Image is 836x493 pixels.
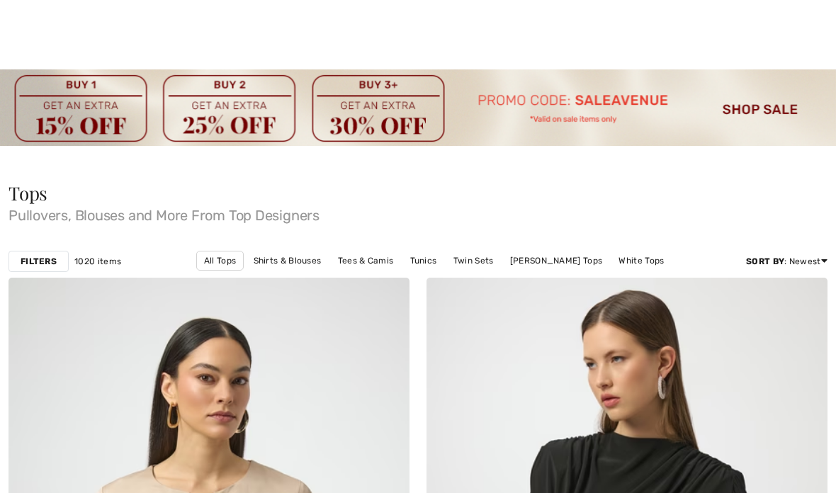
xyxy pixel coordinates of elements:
[196,251,244,271] a: All Tops
[411,271,517,289] a: [PERSON_NAME] Tops
[21,255,57,268] strong: Filters
[403,251,444,270] a: Tunics
[746,255,827,268] div: : Newest
[746,256,784,266] strong: Sort By
[331,251,401,270] a: Tees & Camis
[9,203,827,222] span: Pullovers, Blouses and More From Top Designers
[9,181,47,205] span: Tops
[611,251,671,270] a: White Tops
[247,251,329,270] a: Shirts & Blouses
[446,251,501,270] a: Twin Sets
[74,255,121,268] span: 1020 items
[350,271,409,289] a: Black Tops
[503,251,609,270] a: [PERSON_NAME] Tops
